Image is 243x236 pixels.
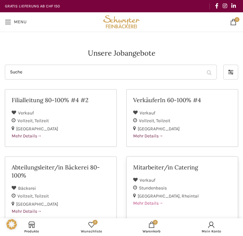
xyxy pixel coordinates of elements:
div: Meine Wunschliste [62,220,122,234]
span: Stundenbasis [139,185,167,191]
h2: Abteilungsleiter/in Bäckerei 80-100% [12,163,110,179]
span: [GEOGRAPHIC_DATA] [138,126,180,132]
span: 0 [153,220,158,225]
a: Produkte [2,220,62,234]
span: Vollzeit [139,118,156,123]
a: 0 [227,16,240,28]
span: Mehr Details [133,133,163,139]
span: Teilzeit [35,193,49,199]
span: [GEOGRAPHIC_DATA] [16,126,58,132]
a: Site logo [102,19,142,24]
span: Mein Konto [185,229,238,233]
h2: Mitarbeiter/in Catering [133,163,231,171]
span: Bäckerei [18,186,36,191]
span: Mehr Details [12,209,42,214]
a: Instagram social link [220,1,229,11]
span: Vollzeit [17,118,35,123]
strong: GRATIS LIEFERUNG AB CHF 150 [5,4,60,8]
span: Mehr Details [12,133,42,139]
span: [GEOGRAPHIC_DATA] [138,193,182,199]
span: Menu [14,20,26,24]
span: Mehr Details [133,200,163,206]
span: Teilzeit [156,118,170,123]
a: Mein Konto [182,220,242,234]
span: Verkauf [140,177,155,183]
h4: Unsere Jobangebote [88,48,155,58]
span: Rheintal [182,193,199,199]
a: Abteilungsleiter/in Bäckerei 80-100% Bäckerei Vollzeit Teilzeit [GEOGRAPHIC_DATA] Mehr Details [5,156,117,222]
span: Produkte [5,229,58,233]
a: Mitarbeiter/in Catering Verkauf Stundenbasis [GEOGRAPHIC_DATA] Rheintal Mehr Details [126,156,238,222]
a: 0 Warenkorb [121,220,182,234]
span: Vollzeit [17,193,35,199]
div: My cart [121,220,182,234]
a: VerkäuferIn 60-100% #4 Verkauf Vollzeit Teilzeit [GEOGRAPHIC_DATA] Mehr Details [126,89,238,147]
h2: VerkäuferIn 60-100% #4 [133,96,231,104]
input: Suche [5,65,217,80]
span: Warenkorb [125,229,178,233]
span: [GEOGRAPHIC_DATA] [16,201,58,207]
span: Verkauf [140,110,155,116]
a: Linkedin social link [229,1,238,11]
a: Facebook social link [213,1,220,11]
a: 0 Wunschliste [62,220,122,234]
span: Teilzeit [35,118,49,123]
h2: Filialleitung 80-100% #4 #2 [12,96,110,104]
a: Filialleitung 80-100% #4 #2 Verkauf Vollzeit Teilzeit [GEOGRAPHIC_DATA] Mehr Details [5,89,117,147]
span: Wunschliste [65,229,119,233]
img: Bäckerei Schwyter [102,12,142,32]
span: 0 [235,17,239,22]
a: Open mobile menu [2,16,30,28]
span: Verkauf [18,110,34,116]
span: 0 [93,220,98,225]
